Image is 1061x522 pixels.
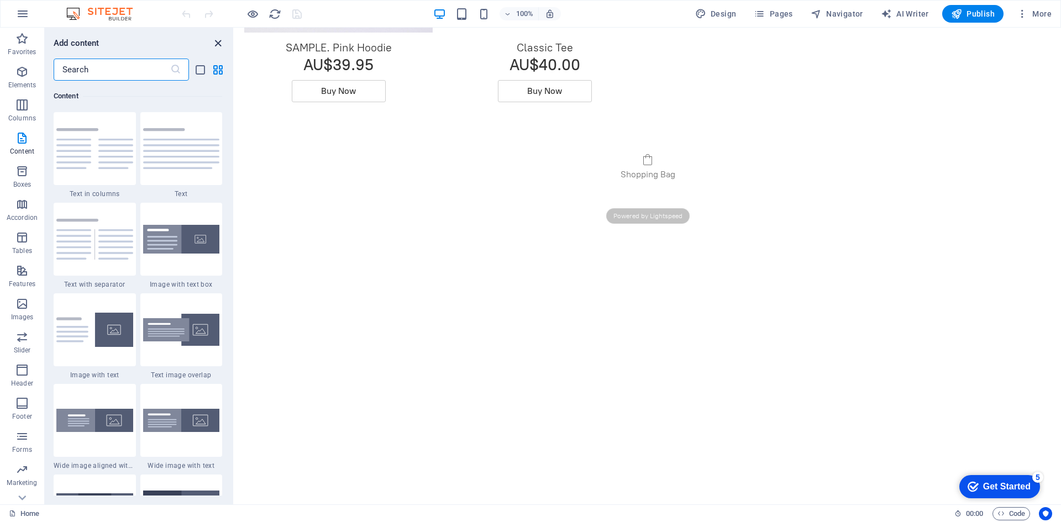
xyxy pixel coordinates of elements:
div: Text with separator [54,203,136,289]
button: AI Writer [876,5,933,23]
div: Text image overlap [140,293,223,379]
p: Content [10,147,34,156]
span: Publish [951,8,995,19]
span: Buy Now [293,58,328,68]
button: Pages [749,5,797,23]
button: More [1012,5,1056,23]
h6: Add content [54,36,99,50]
button: Publish [942,5,1004,23]
button: reload [268,7,281,20]
button: Navigator [806,5,868,23]
span: More [1017,8,1052,19]
span: Navigator [811,8,863,19]
button: close panel [211,36,224,50]
p: Slider [14,346,31,355]
div: Wide image aligned with text [54,384,136,470]
img: wide-image-with-text.svg [143,409,220,432]
img: text-with-separator.svg [56,219,133,260]
button: Code [992,507,1030,520]
div: AU$40.00 [216,27,405,47]
i: Reload page [269,8,281,20]
a: Shopping Bag [381,125,447,152]
p: Images [11,313,34,321]
img: text.svg [143,128,220,169]
p: Marketing [7,478,37,487]
button: Design [691,5,741,23]
h6: Session time [954,507,984,520]
p: Forms [12,445,32,454]
p: Header [11,379,33,388]
span: Pages [754,8,792,19]
span: Text image overlap [140,371,223,379]
div: Image with text [54,293,136,379]
span: Wide image with text [140,461,223,470]
img: text-with-image-v4.svg [56,313,133,347]
h6: Content [54,89,222,103]
span: Text in columns [54,189,136,198]
input: Search [54,59,170,81]
button: grid-view [211,63,224,76]
a: Click to cancel selection. Double-click to open Pages [9,507,39,520]
img: image-with-text-box.svg [143,225,220,254]
div: 5 [82,2,93,13]
p: Features [9,280,35,288]
div: Wide image with text [140,384,223,470]
h6: 100% [516,7,534,20]
p: Favorites [8,48,36,56]
span: Code [997,507,1025,520]
p: Footer [12,412,32,421]
a: SAMPLE. Pink Hoodie [10,13,198,27]
div: Text [140,112,223,198]
span: Wide image aligned with text [54,461,136,470]
p: Accordion [7,213,38,222]
span: Text [140,189,223,198]
img: Editor Logo [64,7,146,20]
p: Tables [12,246,32,255]
p: Columns [8,114,36,123]
span: Image with text box [140,280,223,289]
img: text-in-columns.svg [56,128,133,169]
div: AU$39.95 [10,27,198,47]
span: Image with text [54,371,136,379]
span: 00 00 [966,507,983,520]
img: wide-image-with-text-aligned.svg [56,409,133,432]
span: Buy Now [87,58,122,68]
div: Get Started [33,12,80,22]
span: Design [695,8,737,19]
span: Powered by Lightspeed [372,181,455,196]
a: Classic Tee [216,13,405,27]
span: Text with separator [54,280,136,289]
p: Boxes [13,180,31,189]
img: text-image-overlap.svg [143,314,220,346]
div: Text in columns [54,112,136,198]
button: Usercentrics [1039,507,1052,520]
button: Buy Now [57,52,151,75]
div: Get Started 5 items remaining, 0% complete [9,6,90,29]
button: Buy Now [264,52,358,75]
i: On resize automatically adjust zoom level to fit chosen device. [545,9,555,19]
button: 100% [500,7,539,20]
span: : [974,509,975,518]
div: Image with text box [140,203,223,289]
span: AI Writer [881,8,929,19]
div: Design (Ctrl+Alt+Y) [691,5,741,23]
p: Elements [8,81,36,89]
button: list-view [193,63,207,76]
